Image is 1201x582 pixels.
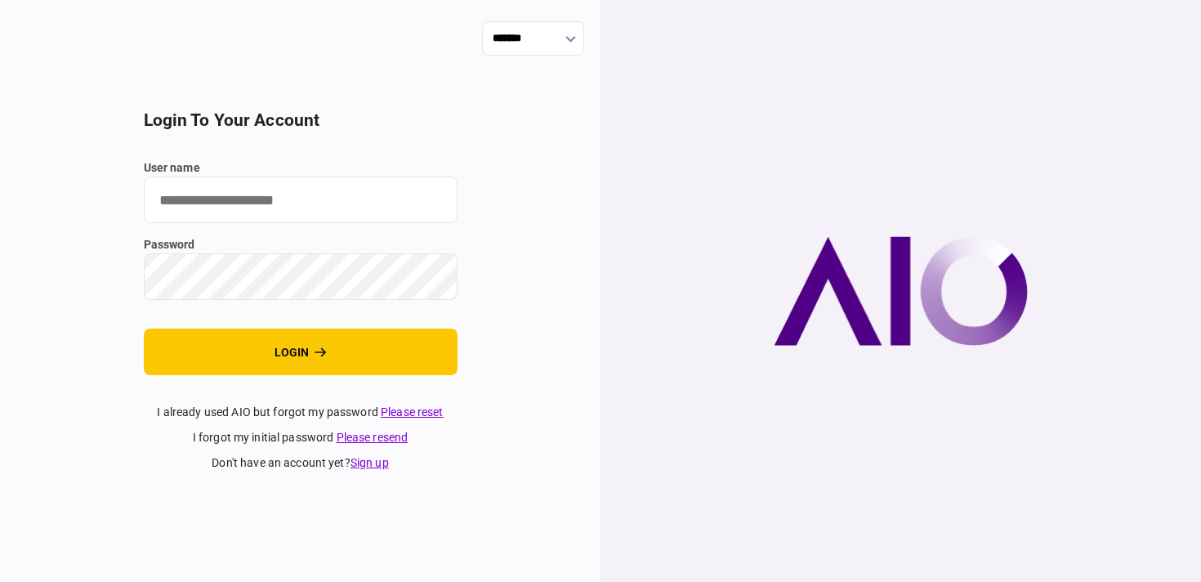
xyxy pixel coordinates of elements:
input: show language options [482,21,584,56]
button: login [144,329,458,375]
div: I forgot my initial password [144,429,458,446]
div: don't have an account yet ? [144,454,458,472]
a: Please reset [381,405,444,419]
a: Sign up [350,456,389,469]
h2: login to your account [144,110,458,131]
label: password [144,236,458,253]
div: I already used AIO but forgot my password [144,404,458,421]
img: AIO company logo [774,236,1028,346]
input: user name [144,177,458,223]
a: Please resend [337,431,409,444]
label: user name [144,159,458,177]
input: password [144,253,458,300]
